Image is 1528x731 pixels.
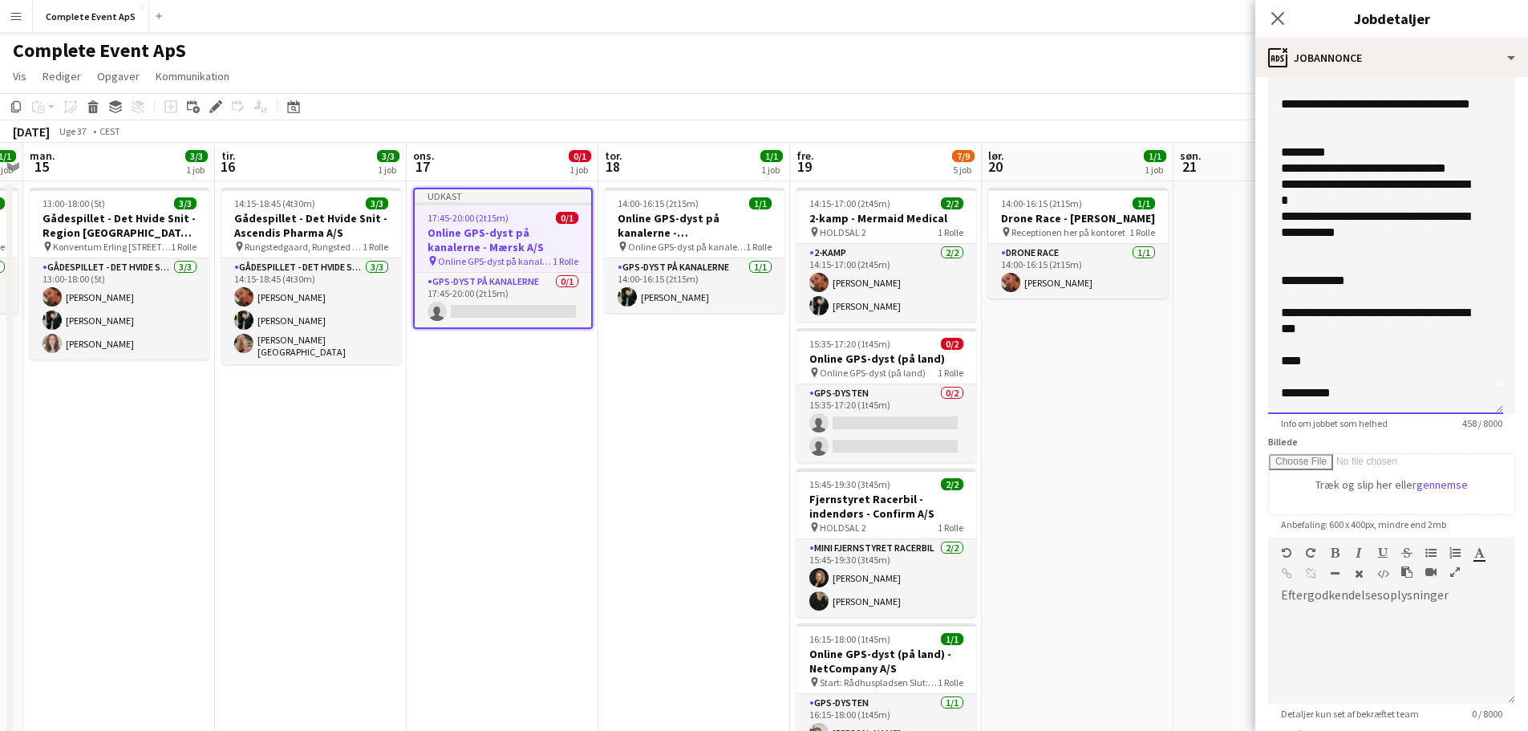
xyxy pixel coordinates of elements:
span: Online GPS-dyst (på land) [820,367,926,379]
span: 17:45-20:00 (2t15m) [428,212,509,224]
span: fre. [796,148,814,163]
app-job-card: 15:45-19:30 (3t45m)2/2Fjernstyret Racerbil - indendørs - Confirm A/S HOLDSAL 21 RolleMini Fjernst... [796,469,976,617]
span: 1 Rolle [938,367,963,379]
span: 15:45-19:30 (3t45m) [809,478,890,490]
span: 0/1 [556,212,578,224]
h3: Online GPS-dyst (på land) [796,351,976,366]
span: 1 Rolle [938,226,963,238]
span: 21 [1177,157,1202,176]
app-card-role: 2-kamp2/214:15-17:00 (2t45m)[PERSON_NAME][PERSON_NAME] [796,244,976,322]
span: 1/1 [941,633,963,645]
button: Uordnet liste [1425,546,1437,559]
app-job-card: 14:00-16:15 (2t15m)1/1Online GPS-dyst på kanalerne - [GEOGRAPHIC_DATA] Online GPS-dyst på kanaler... [605,188,784,313]
span: Online GPS-dyst på kanalerne [628,241,746,253]
a: Rediger [36,66,87,87]
div: 5 job [953,164,974,176]
span: 3/3 [185,150,208,162]
button: Understregning [1377,546,1388,559]
h3: Jobdetaljer [1255,8,1528,29]
span: 0 / 8000 [1459,708,1515,720]
span: 14:00-16:15 (2t15m) [618,197,699,209]
app-card-role: GPS-dysten0/215:35-17:20 (1t45m) [796,384,976,462]
button: Tekstfarve [1473,546,1485,559]
span: HOLDSAL 2 [820,522,866,534]
span: 14:15-18:45 (4t30m) [234,197,315,209]
div: 1 job [378,164,399,176]
span: Online GPS-dyst på kanalerne [438,255,553,267]
h3: Gådespillet - Det Hvide Snit - Region [GEOGRAPHIC_DATA] - CIMT - Digital Regulering [30,211,209,240]
span: 1 Rolle [938,522,963,534]
div: Jobannonce [1255,39,1528,77]
app-job-card: Udkast17:45-20:00 (2t15m)0/1Online GPS-dyst på kanalerne - Mærsk A/S Online GPS-dyst på kanalerne... [413,188,593,329]
button: Fortryd [1281,546,1292,559]
span: 13:00-18:00 (5t) [43,197,105,209]
span: 1/1 [749,197,772,209]
span: Info om jobbet som helhed [1268,417,1400,429]
app-card-role: GPS-dyst på kanalerne0/117:45-20:00 (2t15m) [415,273,591,327]
button: HTML-kode [1377,567,1388,580]
span: 1 Rolle [363,241,388,253]
h3: Online GPS-dyst på kanalerne - Mærsk A/S [415,225,591,254]
app-job-card: 13:00-18:00 (5t)3/3Gådespillet - Det Hvide Snit - Region [GEOGRAPHIC_DATA] - CIMT - Digital Regul... [30,188,209,359]
span: 18 [602,157,622,176]
span: 1 Rolle [938,676,963,688]
span: tir. [221,148,236,163]
a: Opgaver [91,66,146,87]
button: Gennemstreget [1401,546,1412,559]
span: 2/2 [941,197,963,209]
span: 19 [794,157,814,176]
span: man. [30,148,55,163]
div: 1 job [761,164,782,176]
button: Vandret linje [1329,567,1340,580]
span: 16 [219,157,236,176]
span: 15:35-17:20 (1t45m) [809,338,890,350]
button: Complete Event ApS [33,1,149,32]
button: Gentag [1305,546,1316,559]
span: ons. [413,148,435,163]
span: 458 / 8000 [1449,417,1515,429]
app-job-card: 14:15-18:45 (4t30m)3/3Gådespillet - Det Hvide Snit - Ascendis Pharma A/S Rungstedgaard, Rungsted ... [221,188,401,364]
span: HOLDSAL 2 [820,226,866,238]
span: 3/3 [174,197,197,209]
span: 7/9 [952,150,975,162]
span: Konventum Erling [STREET_ADDRESS] [53,241,171,253]
app-card-role: Gådespillet - Det Hvide Snit3/313:00-18:00 (5t)[PERSON_NAME][PERSON_NAME][PERSON_NAME] [30,258,209,359]
div: [DATE] [13,124,50,140]
span: Receptionen her på kontoret [1011,226,1125,238]
app-card-role: Mini Fjernstyret Racerbil2/215:45-19:30 (3t45m)[PERSON_NAME][PERSON_NAME] [796,539,976,617]
span: 1 Rolle [1129,226,1155,238]
a: Vis [6,66,33,87]
app-job-card: 14:00-16:15 (2t15m)1/1Drone Race - [PERSON_NAME] Receptionen her på kontoret1 RolleDrone Race1/11... [988,188,1168,298]
button: Indsæt video [1425,566,1437,579]
span: 0/2 [941,338,963,350]
span: Vis [13,69,26,83]
span: Uge 37 [53,125,93,137]
span: 1/1 [760,150,783,162]
div: Udkast [415,189,591,202]
button: Sæt ind som almindelig tekst [1401,566,1412,579]
button: Fed [1329,546,1340,559]
span: 3/3 [377,150,399,162]
div: 1 job [186,164,207,176]
span: 14:00-16:15 (2t15m) [1001,197,1082,209]
app-card-role: Gådespillet - Det Hvide Snit3/314:15-18:45 (4t30m)[PERSON_NAME][PERSON_NAME][PERSON_NAME][GEOGRAP... [221,258,401,364]
span: 16:15-18:00 (1t45m) [809,633,890,645]
h3: Online GPS-dyst (på land) - NetCompany A/S [796,647,976,676]
h3: Fjernstyret Racerbil - indendørs - Confirm A/S [796,492,976,521]
span: tor. [605,148,622,163]
app-job-card: 14:15-17:00 (2t45m)2/22-kamp - Mermaid Medical HOLDSAL 21 Rolle2-kamp2/214:15-17:00 (2t45m)[PERSO... [796,188,976,322]
span: 0/1 [569,150,591,162]
span: Start: Rådhuspladsen Slut: Rådhuspladsen [820,676,938,688]
h3: Gådespillet - Det Hvide Snit - Ascendis Pharma A/S [221,211,401,240]
span: 17 [411,157,435,176]
div: 1 job [569,164,590,176]
button: Kursiv [1353,546,1364,559]
app-job-card: 15:35-17:20 (1t45m)0/2Online GPS-dyst (på land) Online GPS-dyst (på land)1 RolleGPS-dysten0/215:3... [796,328,976,462]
